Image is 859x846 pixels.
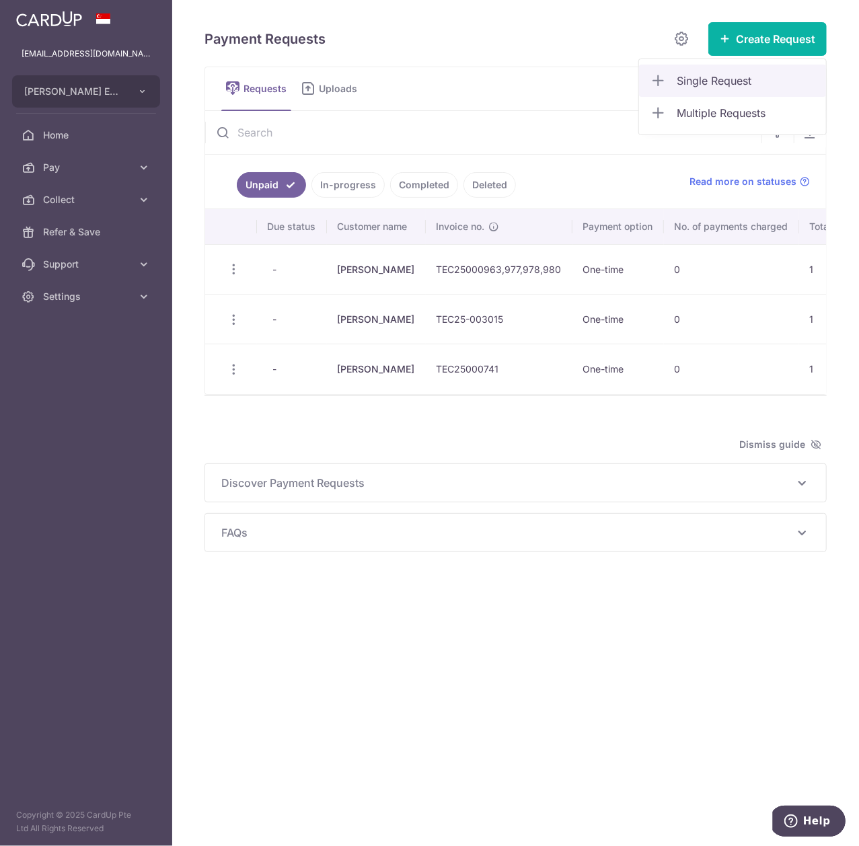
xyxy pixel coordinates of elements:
a: Read more on statuses [689,175,810,188]
span: - [268,260,283,279]
span: FAQs [221,525,794,541]
span: Support [43,258,132,271]
a: In-progress [311,172,385,198]
th: Invoice no. [426,209,572,244]
button: Create Request [708,22,827,56]
span: Uploads [319,82,367,95]
span: Collect [43,193,132,206]
p: [EMAIL_ADDRESS][DOMAIN_NAME] [22,47,151,61]
td: [PERSON_NAME] [327,244,426,294]
td: 0 [664,244,799,294]
td: One-time [572,244,664,294]
p: FAQs [221,525,810,541]
span: Help [30,9,58,22]
span: Settings [43,290,132,303]
th: Payment option [572,209,664,244]
p: Discover Payment Requests [221,475,810,491]
td: 0 [664,294,799,344]
td: One-time [572,294,664,344]
span: Read more on statuses [689,175,796,188]
h5: Payment Requests [204,28,326,50]
a: Multiple Requests [639,97,826,129]
span: Single Request [677,73,815,89]
td: TEC25000963,977,978,980 [426,244,572,294]
td: 0 [664,344,799,393]
th: Due status [257,209,327,244]
td: TEC25-003015 [426,294,572,344]
a: Unpaid [237,172,306,198]
input: Search [205,111,761,154]
a: Completed [390,172,458,198]
a: Deleted [463,172,516,198]
img: CardUp [16,11,82,27]
span: Home [43,128,132,142]
span: Payment option [583,220,653,233]
span: Requests [244,82,291,95]
span: - [268,310,283,329]
span: No. of payments charged [675,220,788,233]
span: [PERSON_NAME] EYE CARE PTE. LTD. [24,85,124,98]
ul: Create Request [638,59,827,135]
span: - [268,360,283,379]
span: Invoice no. [437,220,485,233]
button: [PERSON_NAME] EYE CARE PTE. LTD. [12,75,160,108]
th: Customer name [327,209,426,244]
span: Pay [43,161,132,174]
span: Discover Payment Requests [221,475,794,491]
iframe: Opens a widget where you can find more information [773,806,846,839]
span: Multiple Requests [677,105,815,121]
span: Refer & Save [43,225,132,239]
a: Uploads [297,67,367,110]
td: [PERSON_NAME] [327,344,426,393]
td: One-time [572,344,664,393]
a: Requests [221,67,291,110]
td: TEC25000741 [426,344,572,393]
a: Single Request [639,65,826,97]
th: No. of payments charged [664,209,799,244]
span: Dismiss guide [739,436,821,453]
td: [PERSON_NAME] [327,294,426,344]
